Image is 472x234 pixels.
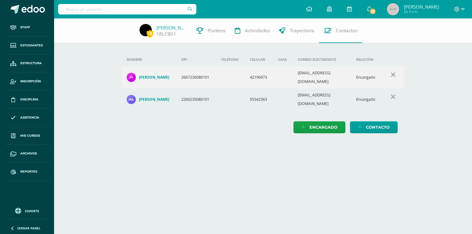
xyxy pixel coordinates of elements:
span: 19 [369,8,376,15]
th: DPI [176,53,216,66]
span: 18 [147,30,153,37]
span: Archivos [20,151,37,156]
th: Relación [351,53,382,66]
td: Encargado [351,88,382,111]
span: Reportes [20,169,37,174]
img: d411b0169122ed55002cc3ed69751f28.png [127,73,136,82]
a: [PERSON_NAME] [127,95,172,104]
td: [EMAIL_ADDRESS][DOMAIN_NAME] [293,88,351,111]
a: Estructura [5,55,49,73]
a: Soporte [7,206,47,215]
input: Busca un usuario... [58,4,196,14]
th: Correo electrónico [293,53,351,66]
h4: [PERSON_NAME] [139,75,169,80]
th: Teléfono [216,53,245,66]
span: Contacto [366,122,390,133]
th: Casa [273,53,293,66]
a: [PERSON_NAME] [156,25,187,31]
a: [PERSON_NAME] [127,73,172,82]
span: Estudiantes [20,43,43,48]
h4: [PERSON_NAME] [139,97,169,102]
td: 2260235080101 [176,88,216,111]
span: [PERSON_NAME] [404,4,439,10]
span: Encargado [309,122,337,133]
a: Archivos [5,145,49,163]
a: Punteos [192,18,230,43]
td: 42196973 [245,66,273,88]
a: Reportes [5,163,49,181]
span: Contactos [336,27,357,34]
a: Contactos [319,18,362,43]
a: Mis cursos [5,127,49,145]
th: Celular [245,53,273,66]
span: Staff [20,25,30,30]
a: Asistencia [5,109,49,127]
span: Mi Perfil [404,9,439,14]
span: Asistencia [20,115,39,120]
span: Estructura [20,61,42,66]
span: Disciplina [20,97,38,102]
a: Trayectoria [274,18,319,43]
a: 18LCB01 [156,31,176,37]
span: Inscripción [20,79,41,84]
a: Disciplina [5,91,49,109]
img: 45x45 [387,3,399,15]
a: Inscripción [5,72,49,91]
a: Staff [5,18,49,37]
td: Encargado [351,66,382,88]
a: Contacto [350,121,398,133]
a: Estudiantes [5,37,49,55]
span: Actividades [245,27,270,34]
a: Actividades [230,18,274,43]
span: Trayectoria [290,27,314,34]
span: Mis cursos [20,133,40,138]
td: [EMAIL_ADDRESS][DOMAIN_NAME] [293,66,351,88]
th: Nombre [122,53,177,66]
a: Encargado [293,121,345,133]
img: e8dc02377dbf67cb27ce3758fa092180.png [127,95,136,104]
img: 2f046f4523e7552fc62f74ed53b3d6b1.png [140,24,152,36]
span: Soporte [25,209,39,213]
span: Punteos [208,27,226,34]
td: 55342363 [245,88,273,111]
td: 2667236080101 [176,66,216,88]
span: Cerrar panel [17,226,41,230]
